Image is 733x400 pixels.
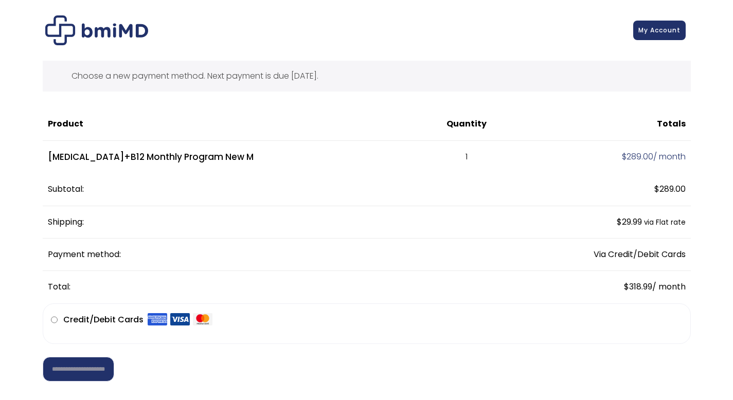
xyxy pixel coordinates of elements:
img: Visa [170,313,190,326]
td: 1 [422,141,511,174]
span: $ [624,281,629,293]
small: via Flat rate [644,217,686,227]
span: 289.00 [654,183,686,195]
a: My Account [633,21,686,40]
th: Total: [43,271,511,303]
th: Subtotal: [43,173,511,206]
td: / month [511,271,691,303]
span: 318.99 [624,281,652,293]
td: / month [511,141,691,174]
th: Shipping: [43,206,511,239]
img: Amex [148,313,167,326]
img: Checkout [45,15,148,45]
img: Mastercard [193,313,212,326]
th: Product [43,108,422,140]
span: 289.00 [622,151,653,162]
td: Via Credit/Debit Cards [511,239,691,271]
span: My Account [638,26,681,34]
td: [MEDICAL_DATA]+B12 Monthly Program New M [43,141,422,174]
span: $ [654,183,659,195]
div: Choose a new payment method. Next payment is due [DATE]. [43,61,691,92]
span: $ [622,151,627,162]
label: Credit/Debit Cards [63,312,212,328]
span: 29.99 [617,216,642,228]
th: Totals [511,108,691,140]
span: $ [617,216,622,228]
th: Payment method: [43,239,511,271]
th: Quantity [422,108,511,140]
